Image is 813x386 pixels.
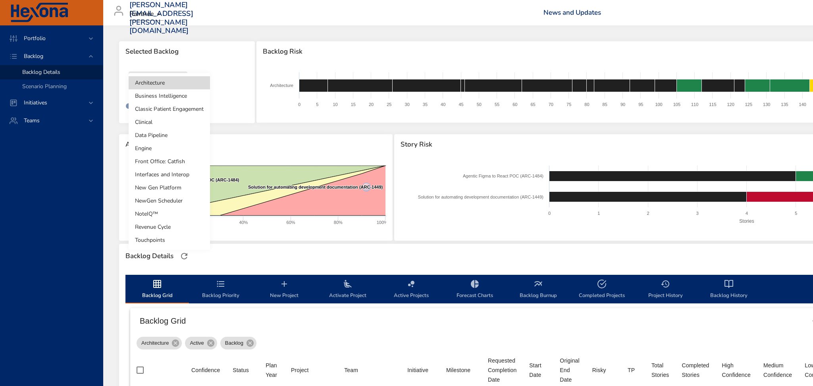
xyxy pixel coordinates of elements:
[129,102,210,116] li: Classic Patient Engagement
[129,234,210,247] li: Touchpoints
[129,194,210,207] li: NewGen Scheduler
[129,89,210,102] li: Business Intelligence
[129,129,210,142] li: Data Pipeline
[129,76,210,89] li: Architecture
[129,116,210,129] li: Clinical
[129,181,210,194] li: New Gen Platform
[129,155,210,168] li: Front Office: Catfish
[129,207,210,220] li: NoteIQ™
[129,220,210,234] li: Revenue Cycle
[129,168,210,181] li: Interfaces and Interop
[129,142,210,155] li: Engine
